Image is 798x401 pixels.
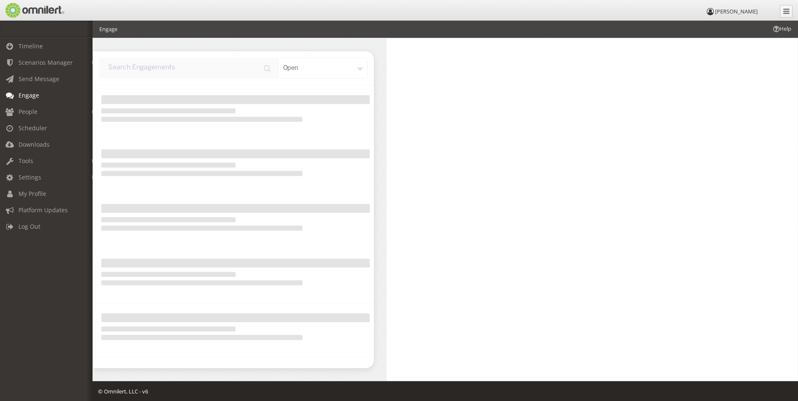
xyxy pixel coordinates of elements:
[19,58,73,66] span: Scenarios Manager
[19,206,68,214] span: Platform Updates
[98,388,148,395] span: © Omnilert, LLC - v6
[99,25,117,33] li: Engage
[278,58,368,79] div: open
[780,5,793,18] a: Collapse Menu
[19,75,59,83] span: Send Message
[99,58,278,79] input: input
[19,222,40,230] span: Log Out
[715,8,758,15] span: [PERSON_NAME]
[19,108,37,116] span: People
[19,157,33,165] span: Tools
[19,190,46,198] span: My Profile
[19,124,47,132] span: Scheduler
[19,91,39,99] span: Engage
[772,25,791,33] span: Help
[19,140,50,148] span: Downloads
[19,173,41,181] span: Settings
[19,42,43,50] span: Timeline
[4,3,64,18] img: Omnilert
